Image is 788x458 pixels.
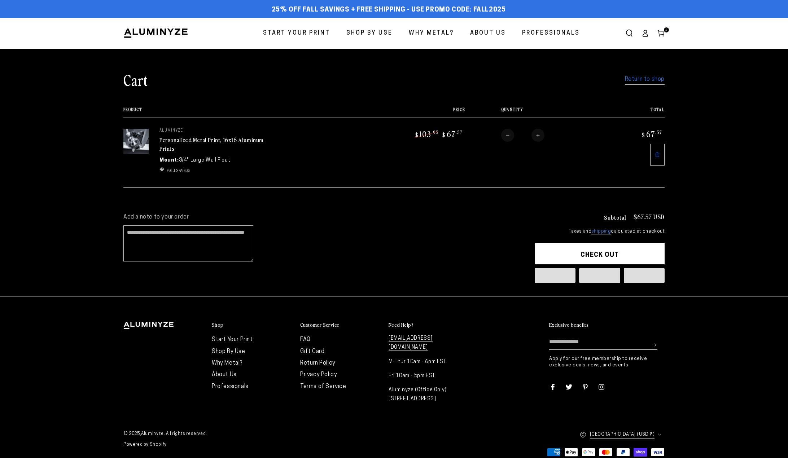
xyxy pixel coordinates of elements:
summary: Exclusive benefits [549,322,665,329]
a: Return to shop [625,74,665,85]
span: [GEOGRAPHIC_DATA] (USD $) [590,430,655,439]
a: Start Your Print [258,24,336,43]
span: About Us [470,28,506,39]
a: Aluminyze [141,432,163,436]
ul: Discount [159,167,268,173]
a: [EMAIL_ADDRESS][DOMAIN_NAME] [389,336,433,351]
a: Gift Card [300,349,324,354]
button: Subscribe [653,334,657,356]
a: Shop By Use [212,349,245,354]
summary: Shop [212,322,293,329]
a: Why Metal? [212,360,242,366]
dd: 3/4" Large Wall Float [179,157,231,164]
a: Privacy Policy [300,372,337,378]
th: Total [604,107,665,118]
h2: Customer Service [300,322,339,328]
bdi: 67 [641,129,662,139]
span: Why Metal? [409,28,454,39]
a: Personalized Metal Print, 16x16 Aluminum Prints [159,136,264,153]
p: aluminyze [159,129,268,133]
span: 25% off FALL Savings + Free Shipping - Use Promo Code: FALL2025 [272,6,506,14]
p: Aluminyze (Office Only) [STREET_ADDRESS] [389,386,470,404]
a: Professionals [212,384,249,389]
a: Shop By Use [341,24,398,43]
p: Fri 10am - 5pm EST [389,371,470,380]
a: Why Metal? [403,24,459,43]
span: Shop By Use [346,28,393,39]
dt: Mount: [159,157,179,164]
th: Product [123,107,357,118]
summary: Need Help? [389,322,470,329]
bdi: 67 [441,129,463,139]
a: About Us [465,24,511,43]
h2: Exclusive benefits [549,322,588,328]
h2: Need Help? [389,322,413,328]
span: Start Your Print [263,28,330,39]
a: Terms of Service [300,384,346,389]
img: Aluminyze [123,28,188,39]
a: About Us [212,372,237,378]
p: $67.57 USD [634,213,665,220]
img: 16"x16" Square White Glossy Aluminyzed Photo [123,129,149,154]
button: [GEOGRAPHIC_DATA] (USD $) [580,427,665,442]
p: Apply for our free membership to receive exclusive deals, news, and events. [549,356,665,369]
sup: .95 [432,129,439,135]
span: Professionals [522,28,580,39]
summary: Customer Service [300,322,381,329]
h2: Shop [212,322,224,328]
a: FAQ [300,337,311,343]
a: Remove 16"x16" Square White Glossy Aluminyzed Photo [650,144,665,166]
small: Taxes and calculated at checkout [535,228,665,235]
button: Check out [535,243,665,264]
span: $ [415,131,419,138]
th: Quantity [465,107,604,118]
span: $ [642,131,645,138]
sup: .57 [655,129,662,135]
a: shipping [591,229,611,234]
summary: Search our site [621,25,637,41]
th: Price [357,107,465,118]
h1: Cart [123,70,148,89]
span: 1 [665,27,667,32]
h3: Subtotal [604,214,626,220]
a: Powered by Shopify [123,442,167,447]
input: Quantity for Personalized Metal Print, 16x16 Aluminum Prints [514,129,531,142]
a: Return Policy [300,360,336,366]
label: Add a note to your order [123,213,520,221]
span: $ [442,131,446,138]
a: Start Your Print [212,337,253,343]
bdi: 103 [414,129,439,139]
li: FALLSAVE35 [159,167,268,173]
p: M-Thur 10am - 6pm EST [389,357,470,366]
sup: .57 [456,129,463,135]
small: © 2025, . All rights reserved. [123,429,394,440]
a: Professionals [517,24,585,43]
